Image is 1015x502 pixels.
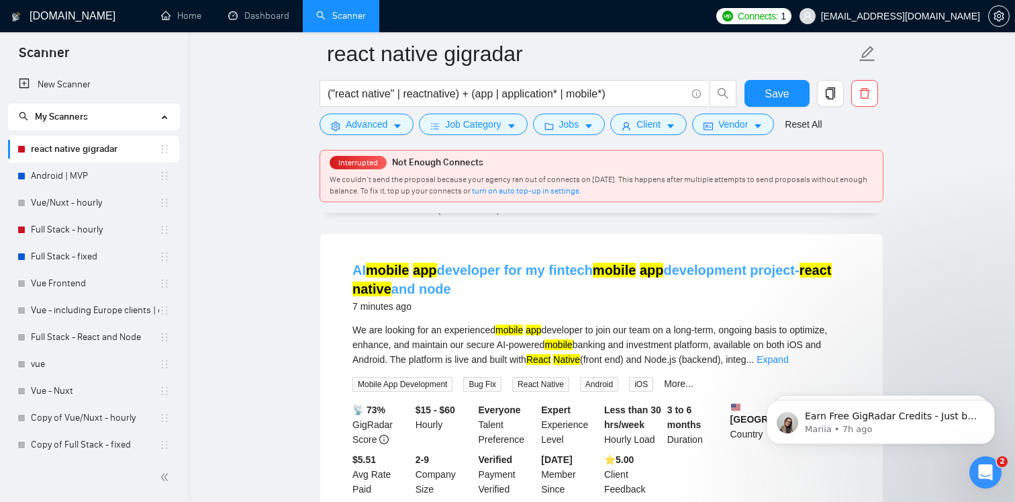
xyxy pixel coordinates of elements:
li: Vue Frontend [8,270,179,297]
span: holder [159,224,170,235]
button: setting [988,5,1010,27]
a: homeHome [161,10,201,22]
span: caret-down [753,121,763,131]
span: info-circle [379,435,389,444]
button: Save [744,80,810,107]
button: userClientcaret-down [610,114,687,135]
div: Avg Rate Paid [350,452,413,497]
div: 7 minutes ago [352,298,851,315]
li: Vue - including Europe clients | only search title [8,297,179,324]
span: Vendor [718,117,748,132]
a: AImobile appdeveloper for my fintechmobile appdevelopment project-react nativeand node [352,263,832,296]
div: GigRadar Score [350,403,413,447]
div: Talent Preference [476,403,539,447]
span: copy [818,87,843,99]
a: Copy of Full Stack - fixed [31,431,159,458]
span: caret-down [666,121,675,131]
span: Connects: [738,9,778,24]
span: info-circle [692,89,701,98]
div: Experience Level [538,403,601,447]
span: Scanner [8,43,80,71]
div: Duration [665,403,728,447]
a: Full Stack - hourly [31,216,159,243]
span: setting [331,121,340,131]
button: settingAdvancedcaret-down [320,114,414,135]
span: holder [159,359,170,370]
b: Verified [479,454,513,465]
mark: mobile [544,339,572,350]
a: vue [31,351,159,378]
span: Save [765,85,789,102]
mark: react [800,263,832,278]
span: setting [989,11,1009,22]
span: bars [430,121,440,131]
b: [DATE] [541,454,572,465]
iframe: Intercom notifications message [746,372,1015,466]
b: 3 to 6 months [667,405,702,430]
b: [GEOGRAPHIC_DATA] [730,403,831,425]
a: setting [988,11,1010,22]
span: ... [746,354,755,365]
span: Android [580,377,618,392]
b: 2-9 [416,454,429,465]
span: Not Enough Connects [392,157,483,168]
a: Vue - Nuxt [31,378,159,405]
span: holder [159,386,170,396]
span: Interrupted [334,158,382,167]
div: We are looking for an experienced developer to join our team on a long-term, ongoing basis to opt... [352,323,851,367]
li: Android | MVP [8,163,179,190]
span: folder [544,121,554,131]
span: holder [159,278,170,289]
li: Vue - Nuxt [8,378,179,405]
div: Company Size [413,452,476,497]
a: Reset All [785,117,822,132]
a: Full Stack - React and Node [31,324,159,351]
mark: app [640,263,664,278]
mark: mobile [593,263,636,278]
mark: app [526,325,541,335]
span: Job Category [445,117,501,132]
iframe: Intercom live chat [969,456,1002,489]
img: 🇺🇸 [731,403,740,412]
span: holder [159,440,170,450]
span: user [622,121,631,131]
b: $5.51 [352,454,376,465]
span: Advanced [346,117,387,132]
span: My Scanners [19,111,88,122]
span: holder [159,171,170,181]
span: user [803,11,812,21]
span: holder [159,413,170,423]
button: search [710,80,736,107]
div: Payment Verified [476,452,539,497]
span: edit [859,45,876,62]
mark: native [352,282,391,296]
li: vue [8,351,179,378]
span: search [19,112,28,121]
span: search [710,87,736,99]
button: barsJob Categorycaret-down [419,114,527,135]
mark: mobile [366,263,409,278]
b: $15 - $60 [416,405,455,415]
li: react native gigradar [8,136,179,163]
li: New Scanner [8,71,179,98]
span: holder [159,332,170,343]
button: copy [817,80,844,107]
span: 2 [997,456,1008,467]
a: Copy of Vue/Nuxt - hourly [31,405,159,431]
button: delete [851,80,878,107]
button: folderJobscaret-down [533,114,606,135]
li: Copy of Vue/Nuxt - hourly [8,405,179,431]
span: Client [636,117,661,132]
span: caret-down [507,121,516,131]
span: caret-down [393,121,402,131]
span: We couldn’t send the proposal because your agency ran out of connects on [DATE]. This happens aft... [330,175,867,196]
li: Full Stack - hourly [8,216,179,243]
b: Less than 30 hrs/week [604,405,661,430]
span: holder [159,144,170,155]
a: New Scanner [19,71,168,98]
input: Search Freelance Jobs... [328,85,686,102]
span: caret-down [584,121,593,131]
div: Member Since [538,452,601,497]
mark: Native [553,354,580,365]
